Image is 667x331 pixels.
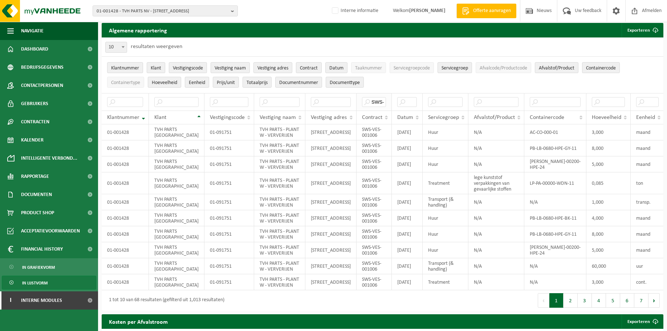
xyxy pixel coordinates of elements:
[173,65,203,71] span: Vestigingscode
[357,172,392,194] td: SWS-VES-001006
[102,172,149,194] td: 01-001428
[105,42,127,53] span: 10
[204,258,254,274] td: 01-091751
[102,314,175,329] h2: Kosten per Afvalstroom
[442,65,468,71] span: Servicegroep
[392,274,423,290] td: [DATE]
[631,258,664,274] td: uur
[357,258,392,274] td: SWS-VES-001006
[423,124,468,140] td: Huur
[149,140,204,156] td: TVH PARTS [GEOGRAPHIC_DATA]
[107,62,143,73] button: KlantnummerKlantnummer: Activate to remove sorting
[204,172,254,194] td: 01-091751
[275,77,322,88] button: DocumentnummerDocumentnummer: Activate to sort
[326,77,364,88] button: DocumenttypeDocumenttype: Activate to sort
[586,258,631,274] td: 60,000
[102,226,149,242] td: 01-001428
[149,274,204,290] td: TVH PARTS [GEOGRAPHIC_DATA]
[311,115,347,120] span: Vestiging adres
[254,194,305,210] td: TVH PARTS - PLANT W - VERVERIJEN
[636,115,655,120] span: Eenheid
[21,222,80,240] span: Acceptatievoorwaarden
[524,258,586,274] td: N/A
[524,274,586,290] td: N/A
[305,226,357,242] td: [STREET_ADDRESS]
[476,62,531,73] button: Afvalcode/ProductcodeAfvalcode/Productcode: Activate to sort
[213,77,239,88] button: Prijs/unitPrijs/unit: Activate to sort
[189,80,205,85] span: Eenheid
[592,293,606,308] button: 4
[149,172,204,194] td: TVH PARTS [GEOGRAPHIC_DATA]
[392,258,423,274] td: [DATE]
[254,210,305,226] td: TVH PARTS - PLANT W - VERVERIJEN
[2,276,96,290] a: In lijstvorm
[428,115,459,120] span: Servicegroep
[423,172,468,194] td: Treatment
[524,172,586,194] td: LP-PA-00000-WDN-11
[539,65,574,71] span: Afvalstof/Product
[257,65,288,71] span: Vestiging adres
[423,210,468,226] td: Huur
[254,124,305,140] td: TVH PARTS - PLANT W - VERVERIJEN
[102,140,149,156] td: 01-001428
[392,140,423,156] td: [DATE]
[147,62,165,73] button: KlantKlant: Activate to sort
[149,156,204,172] td: TVH PARTS [GEOGRAPHIC_DATA]
[93,5,238,16] button: 01-001428 - TVH PARTS NV - [STREET_ADDRESS]
[204,156,254,172] td: 01-091751
[351,62,386,73] button: TaaknummerTaaknummer: Activate to sort
[305,274,357,290] td: [STREET_ADDRESS]
[586,210,631,226] td: 4,000
[357,274,392,290] td: SWS-VES-001006
[204,242,254,258] td: 01-091751
[586,226,631,242] td: 8,000
[279,80,318,85] span: Documentnummer
[102,156,149,172] td: 01-001428
[211,62,250,73] button: Vestiging naamVestiging naam: Activate to sort
[468,194,524,210] td: N/A
[631,194,664,210] td: transp.
[586,194,631,210] td: 1,000
[631,242,664,258] td: maand
[357,124,392,140] td: SWS-VES-001006
[102,274,149,290] td: 01-001428
[305,172,357,194] td: [STREET_ADDRESS]
[102,194,149,210] td: 01-001428
[204,194,254,210] td: 01-091751
[215,65,246,71] span: Vestiging naam
[204,124,254,140] td: 01-091751
[260,115,296,120] span: Vestiging naam
[423,274,468,290] td: Treatment
[392,194,423,210] td: [DATE]
[131,44,182,49] label: resultaten weergeven
[243,77,272,88] button: TotaalprijsTotaalprijs: Activate to sort
[149,124,204,140] td: TVH PARTS [GEOGRAPHIC_DATA]
[392,242,423,258] td: [DATE]
[468,226,524,242] td: N/A
[102,242,149,258] td: 01-001428
[300,65,318,71] span: Contract
[631,140,664,156] td: maand
[622,23,663,37] button: Exporteren
[524,210,586,226] td: PB-LB-0680-HPE-BK-11
[582,62,620,73] button: ContainercodeContainercode: Activate to sort
[149,210,204,226] td: TVH PARTS [GEOGRAPHIC_DATA]
[305,156,357,172] td: [STREET_ADDRESS]
[648,293,660,308] button: Next
[102,210,149,226] td: 01-001428
[631,124,664,140] td: maand
[204,140,254,156] td: 01-091751
[185,77,209,88] button: EenheidEenheid: Activate to sort
[631,156,664,172] td: maand
[468,258,524,274] td: N/A
[169,62,207,73] button: VestigingscodeVestigingscode: Activate to sort
[586,172,631,194] td: 0,085
[586,156,631,172] td: 5,000
[102,23,174,37] h2: Algemene rapportering
[149,258,204,274] td: TVH PARTS [GEOGRAPHIC_DATA]
[7,291,14,310] span: I
[357,242,392,258] td: SWS-VES-001006
[21,204,54,222] span: Product Shop
[468,242,524,258] td: N/A
[357,140,392,156] td: SWS-VES-001006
